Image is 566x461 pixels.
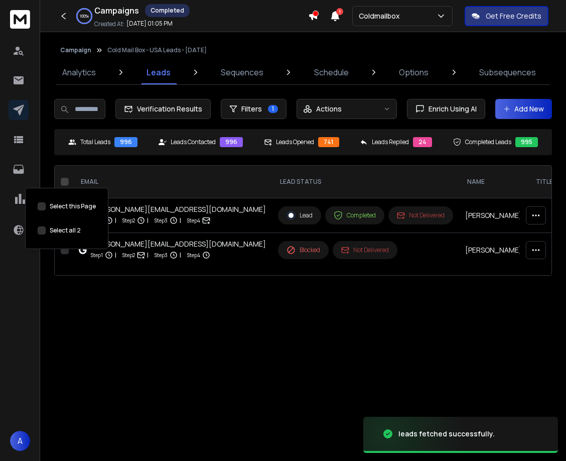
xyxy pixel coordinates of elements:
[91,239,266,249] div: [PERSON_NAME][EMAIL_ADDRESS][DOMAIN_NAME]
[308,60,355,84] a: Schedule
[486,11,541,21] p: Get Free Credits
[397,211,445,219] div: Not Delivered
[221,99,287,119] button: Filters1
[147,250,149,260] p: |
[115,250,116,260] p: |
[187,250,200,260] p: Step 4
[115,215,116,225] p: |
[336,8,343,15] span: 1
[465,138,511,146] p: Completed Leads
[50,226,81,235] label: Select all 2
[372,138,409,146] p: Leads Replied
[459,198,528,233] td: [PERSON_NAME]
[140,60,177,84] a: Leads
[479,66,536,78] p: Subsequences
[359,11,404,21] p: Coldmailbox
[318,137,339,147] div: 741
[221,66,263,78] p: Sequences
[114,137,137,147] div: 996
[91,204,266,214] div: [PERSON_NAME][EMAIL_ADDRESS][DOMAIN_NAME]
[147,215,149,225] p: |
[398,429,495,439] div: leads fetched successfully.
[155,215,168,225] p: Step 3
[80,13,89,19] p: 100 %
[180,250,181,260] p: |
[60,46,91,54] button: Campaign
[187,215,200,225] p: Step 4
[171,138,216,146] p: Leads Contacted
[272,166,459,198] th: LEAD STATUS
[413,137,432,147] div: 24
[56,60,102,84] a: Analytics
[241,104,262,114] span: Filters
[50,202,96,210] label: Select this Page
[459,166,528,198] th: NAME
[495,99,552,119] button: Add New
[122,215,135,225] p: Step 2
[73,166,272,198] th: EMAIL
[145,4,190,17] div: Completed
[126,20,173,28] p: [DATE] 01:05 PM
[115,99,211,119] button: Verification Results
[334,211,376,220] div: Completed
[62,66,96,78] p: Analytics
[268,105,278,113] span: 1
[10,431,30,451] button: A
[147,66,171,78] p: Leads
[393,60,435,84] a: Options
[424,104,477,114] span: Enrich Using AI
[473,60,542,84] a: Subsequences
[515,137,538,147] div: 995
[180,215,181,225] p: |
[459,233,528,268] td: [PERSON_NAME]
[122,250,135,260] p: Step 2
[316,104,342,114] p: Actions
[341,246,389,254] div: Not Delivered
[215,60,269,84] a: Sequences
[465,6,548,26] button: Get Free Credits
[314,66,349,78] p: Schedule
[133,104,202,114] span: Verification Results
[107,46,207,54] p: Cold Mail Box - USA Leads - [DATE]
[407,99,485,119] button: Enrich Using AI
[91,250,103,260] p: Step 1
[399,66,429,78] p: Options
[220,137,243,147] div: 996
[94,20,124,28] p: Created At:
[80,138,110,146] p: Total Leads
[94,5,139,17] h1: Campaigns
[155,250,168,260] p: Step 3
[287,211,313,220] div: Lead
[287,246,320,255] div: Blocked
[276,138,314,146] p: Leads Opened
